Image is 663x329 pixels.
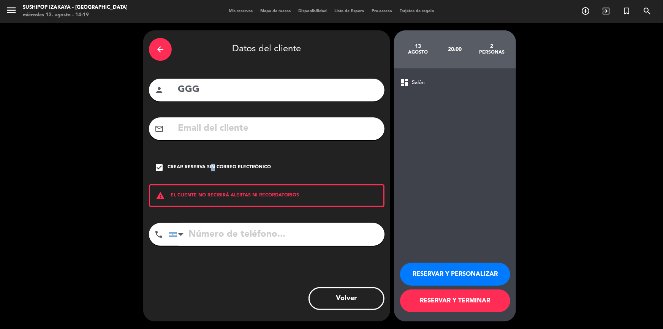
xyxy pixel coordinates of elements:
div: 2 [473,43,510,49]
i: turned_in_not [622,6,631,16]
div: 13 [400,43,437,49]
input: Email del cliente [177,121,379,136]
span: Mis reservas [225,9,256,13]
input: Nombre del cliente [177,82,379,98]
span: Lista de Espera [331,9,368,13]
button: Volver [309,287,385,310]
div: miércoles 13. agosto - 14:19 [23,11,128,19]
div: Crear reserva sin correo electrónico [168,164,271,171]
div: personas [473,49,510,55]
span: dashboard [400,78,409,87]
i: add_circle_outline [581,6,590,16]
div: 20:00 [437,36,473,63]
i: warning [150,191,171,200]
div: agosto [400,49,437,55]
button: menu [6,5,17,19]
span: Salón [412,78,425,87]
i: exit_to_app [601,6,611,16]
i: menu [6,5,17,16]
input: Número de teléfono... [169,223,385,246]
i: search [642,6,652,16]
i: phone [154,230,163,239]
span: Pre-acceso [368,9,396,13]
button: RESERVAR Y TERMINAR [400,289,510,312]
div: EL CLIENTE NO RECIBIRÁ ALERTAS NI RECORDATORIOS [149,184,385,207]
span: Tarjetas de regalo [396,9,438,13]
div: Datos del cliente [149,36,385,63]
i: person [155,85,164,95]
i: check_box [155,163,164,172]
span: Mapa de mesas [256,9,294,13]
div: Argentina: +54 [169,223,187,245]
span: Disponibilidad [294,9,331,13]
div: Sushipop Izakaya - [GEOGRAPHIC_DATA] [23,4,128,11]
i: arrow_back [156,45,165,54]
i: mail_outline [155,124,164,133]
button: RESERVAR Y PERSONALIZAR [400,263,510,286]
